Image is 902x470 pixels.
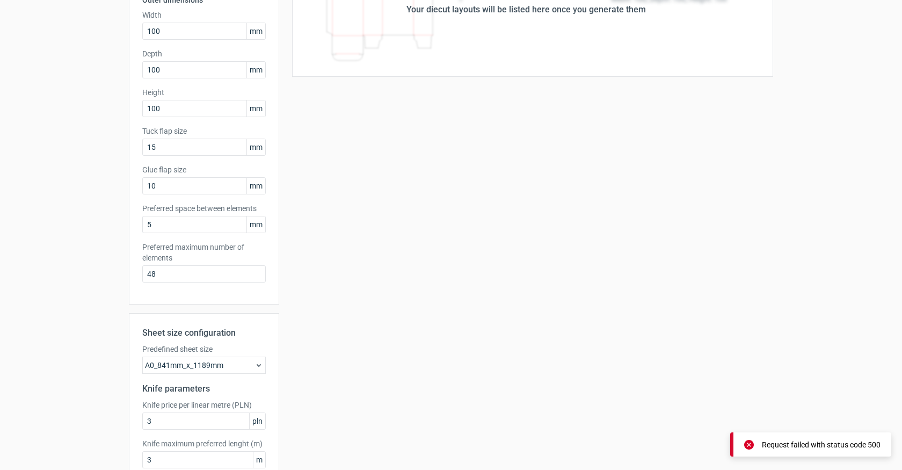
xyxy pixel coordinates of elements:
[142,382,266,395] h2: Knife parameters
[142,87,266,98] label: Height
[142,164,266,175] label: Glue flap size
[142,400,266,410] label: Knife price per linear metre (PLN)
[246,23,265,39] span: mm
[249,413,265,429] span: pln
[246,178,265,194] span: mm
[246,62,265,78] span: mm
[246,216,265,233] span: mm
[762,439,881,450] div: Request failed with status code 500
[246,139,265,155] span: mm
[406,3,646,16] div: Your diecut layouts will be listed here once you generate them
[142,48,266,59] label: Depth
[142,126,266,136] label: Tuck flap size
[142,344,266,355] label: Predefined sheet size
[142,242,266,263] label: Preferred maximum number of elements
[253,452,265,468] span: m
[142,327,266,339] h2: Sheet size configuration
[142,438,266,449] label: Knife maximum preferred lenght (m)
[246,100,265,117] span: mm
[142,357,266,374] div: A0_841mm_x_1189mm
[142,10,266,20] label: Width
[142,203,266,214] label: Preferred space between elements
